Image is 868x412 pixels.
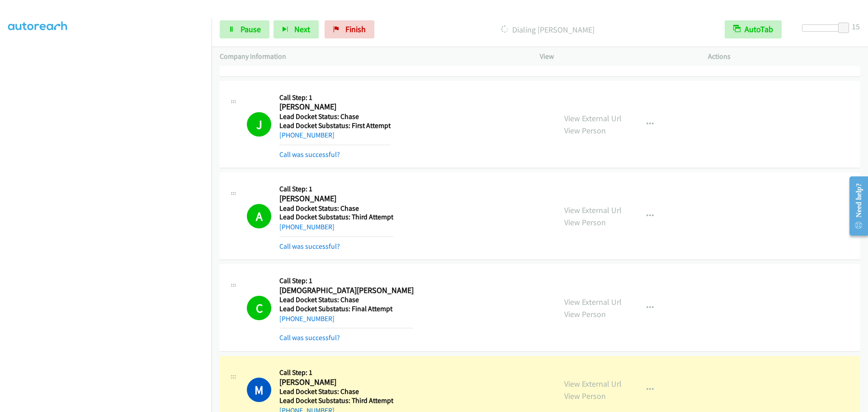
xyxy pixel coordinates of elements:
h5: Lead Docket Substatus: Third Attempt [279,213,393,222]
span: Pause [241,24,261,34]
button: Next [274,20,319,38]
h5: Lead Docket Status: Chase [279,112,391,121]
h2: [PERSON_NAME] [279,102,391,112]
button: AutoTab [725,20,782,38]
h1: A [247,204,271,228]
a: Call was successful? [279,242,340,251]
a: [PHONE_NUMBER] [279,131,335,139]
h2: [PERSON_NAME] [279,194,393,204]
h5: Lead Docket Substatus: First Attempt [279,121,391,130]
h5: Call Step: 1 [279,368,393,377]
div: 15 [852,20,860,33]
h5: Call Step: 1 [279,93,391,102]
h1: J [247,112,271,137]
h5: Lead Docket Status: Chase [279,387,393,396]
a: Pause [220,20,269,38]
h5: Call Step: 1 [279,185,393,194]
a: View External Url [564,297,622,307]
p: Dialing [PERSON_NAME] [387,24,708,36]
a: View External Url [564,205,622,215]
h1: M [247,378,271,402]
a: Call was successful? [279,333,340,342]
span: Finish [345,24,366,34]
p: View [540,51,692,62]
h5: Lead Docket Status: Chase [279,204,393,213]
span: Next [294,24,310,34]
h2: [PERSON_NAME] [279,377,393,388]
a: View Person [564,125,606,136]
h5: Call Step: 1 [279,276,414,285]
a: View External Url [564,379,622,389]
h1: C [247,296,271,320]
a: View External Url [564,113,622,123]
h2: [DEMOGRAPHIC_DATA][PERSON_NAME] [279,285,414,296]
h5: Lead Docket Substatus: Final Attempt [279,304,414,313]
a: [PHONE_NUMBER] [279,223,335,231]
h5: Lead Docket Status: Chase [279,295,414,304]
a: Finish [325,20,374,38]
a: View Person [564,217,606,227]
a: View Person [564,391,606,401]
p: Actions [708,51,860,62]
a: View Person [564,309,606,319]
a: [PHONE_NUMBER] [279,314,335,323]
p: Company Information [220,51,524,62]
a: Call was successful? [279,150,340,159]
iframe: Resource Center [842,170,868,242]
h5: Lead Docket Substatus: Third Attempt [279,396,393,405]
